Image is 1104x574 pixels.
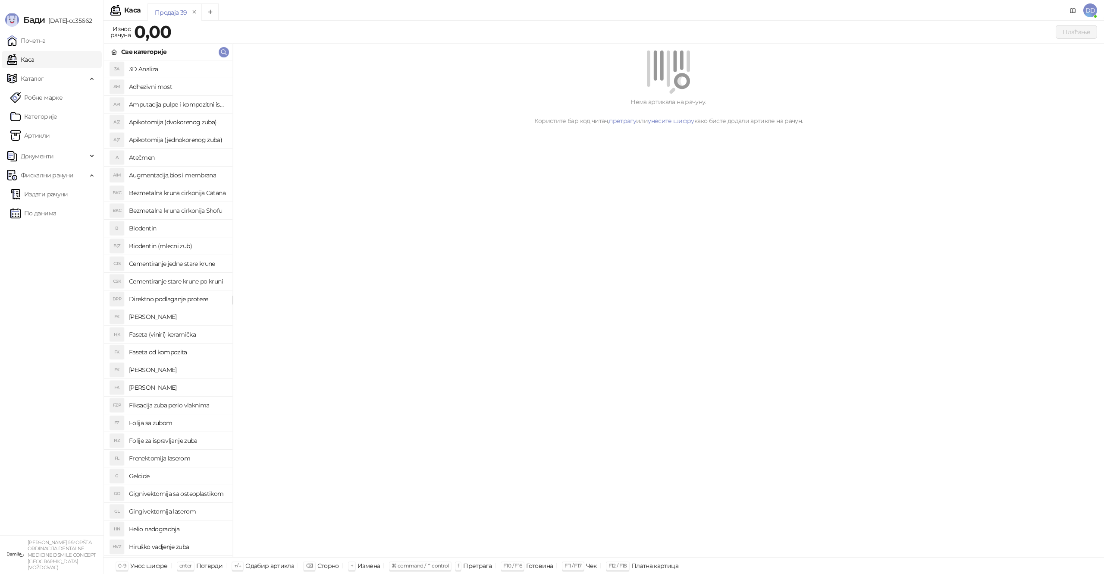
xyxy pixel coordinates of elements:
[608,562,627,569] span: F12 / F18
[196,560,223,571] div: Потврди
[129,540,226,554] h4: Hiruško vadjenje zuba
[631,560,678,571] div: Платна картица
[110,505,124,518] div: GL
[129,381,226,394] h4: [PERSON_NAME]
[5,13,19,27] img: Logo
[45,17,92,25] span: [DATE]-cc35662
[110,292,124,306] div: DPP
[609,117,636,125] a: претрагу
[21,148,53,165] span: Документи
[234,562,241,569] span: ↑/↓
[129,239,226,253] h4: Biodentin (mlecni zub)
[10,127,50,144] a: ArtikliАртикли
[565,562,581,569] span: F11 / F17
[129,345,226,359] h4: Faseta od kompozita
[21,70,44,87] span: Каталог
[7,32,46,49] a: Почетна
[110,363,124,377] div: FK
[110,115,124,129] div: A(Z
[586,560,597,571] div: Чек
[306,562,313,569] span: ⌫
[201,3,219,21] button: Add tab
[110,522,124,536] div: HN
[129,186,226,200] h4: Bezmetalna kruna cirkonija Catana
[129,487,226,501] h4: Gignivektomija sa osteoplastikom
[129,522,226,536] h4: Helio nadogradnja
[129,168,226,182] h4: Augmentacija,bios i membrana
[110,204,124,218] div: BKC
[179,562,192,569] span: enter
[129,151,226,164] h4: Atečmen
[110,328,124,341] div: F(K
[129,204,226,218] h4: Bezmetalna kruna cirkonija Shofu
[110,469,124,483] div: G
[351,562,353,569] span: +
[129,469,226,483] h4: Gelcide
[110,239,124,253] div: B(Z
[1056,25,1097,39] button: Плаћање
[129,398,226,412] h4: Fiksacija zuba perio vlaknima
[358,560,380,571] div: Измена
[121,47,166,57] div: Све категорије
[10,186,68,203] a: Издати рачуни
[110,416,124,430] div: FZ
[7,51,34,68] a: Каса
[124,7,141,14] div: Каса
[129,257,226,271] h4: Cementiranje jedne stare krune
[129,292,226,306] h4: Direktno podlaganje proteze
[129,62,226,76] h4: 3D Analiza
[392,562,449,569] span: ⌘ command / ⌃ control
[526,560,553,571] div: Готовина
[7,546,24,563] img: 64x64-companyLogo-1dc69ecd-cf69-414d-b06f-ef92a12a082b.jpeg
[110,98,124,111] div: API
[129,451,226,465] h4: Frenektomija laserom
[129,416,226,430] h4: Folija sa zubom
[189,9,200,16] button: remove
[10,205,56,222] a: По данима
[110,168,124,182] div: AIM
[110,221,124,235] div: B
[245,560,294,571] div: Одабир артикла
[23,15,45,25] span: Бади
[110,451,124,465] div: FL
[648,117,694,125] a: унесите шифру
[129,274,226,288] h4: Cementiranje stare krune po kruni
[129,310,226,324] h4: [PERSON_NAME]
[110,345,124,359] div: FK
[155,8,187,17] div: Продаја 39
[129,133,226,147] h4: Apikotomija (jednokorenog zuba)
[28,539,96,571] small: [PERSON_NAME] PR OPŠTA ORDINACIJA DENTALNE MEDICINE DSMILE CONCEPT [GEOGRAPHIC_DATA] (VOŽDOVAC)
[129,80,226,94] h4: Adhezivni most
[110,274,124,288] div: CSK
[110,80,124,94] div: AM
[129,434,226,448] h4: Folije za ispravljanje zuba
[463,560,492,571] div: Претрага
[110,62,124,76] div: 3A
[130,560,168,571] div: Унос шифре
[129,221,226,235] h4: Biodentin
[129,328,226,341] h4: Faseta (viniri) keramička
[134,21,171,42] strong: 0,00
[129,98,226,111] h4: Amputacija pulpe i kompozitni ispun
[10,89,63,106] a: Робне марке
[317,560,339,571] div: Сторно
[110,257,124,271] div: CJS
[110,487,124,501] div: GO
[1083,3,1097,17] span: DD
[118,562,126,569] span: 0-9
[104,60,232,557] div: grid
[110,310,124,324] div: FK
[10,108,57,125] a: Категорије
[110,434,124,448] div: FIZ
[243,97,1094,126] div: Нема артикала на рачуну. Користите бар код читач, или како бисте додали артикле на рачун.
[503,562,522,569] span: F10 / F16
[110,186,124,200] div: BKC
[109,23,132,41] div: Износ рачуна
[129,363,226,377] h4: [PERSON_NAME]
[110,398,124,412] div: FZP
[110,381,124,394] div: FK
[21,167,73,184] span: Фискални рачуни
[110,151,124,164] div: A
[110,133,124,147] div: A(Z
[129,505,226,518] h4: Gingivektomija laserom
